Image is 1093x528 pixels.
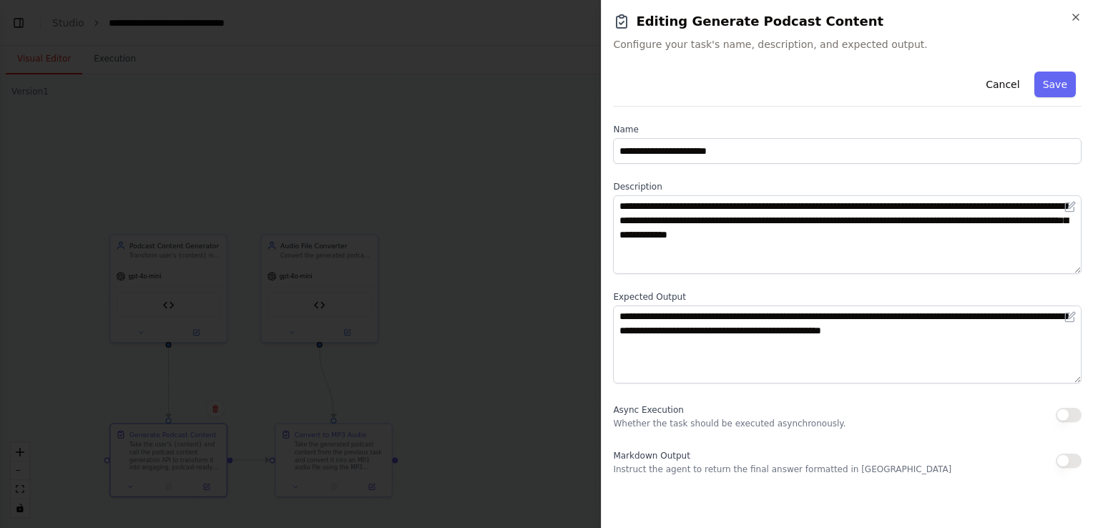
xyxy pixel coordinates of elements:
button: Open in editor [1062,198,1079,215]
label: Expected Output [613,291,1082,303]
button: Open in editor [1062,308,1079,326]
p: Instruct the agent to return the final answer formatted in [GEOGRAPHIC_DATA] [613,464,951,475]
label: Name [613,124,1082,135]
p: Whether the task should be executed asynchronously. [613,418,846,429]
button: Cancel [977,72,1028,97]
span: Markdown Output [613,451,690,461]
h2: Editing Generate Podcast Content [613,11,1082,31]
span: Configure your task's name, description, and expected output. [613,37,1082,52]
button: Save [1034,72,1076,97]
label: Description [613,181,1082,192]
span: Async Execution [613,405,683,415]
